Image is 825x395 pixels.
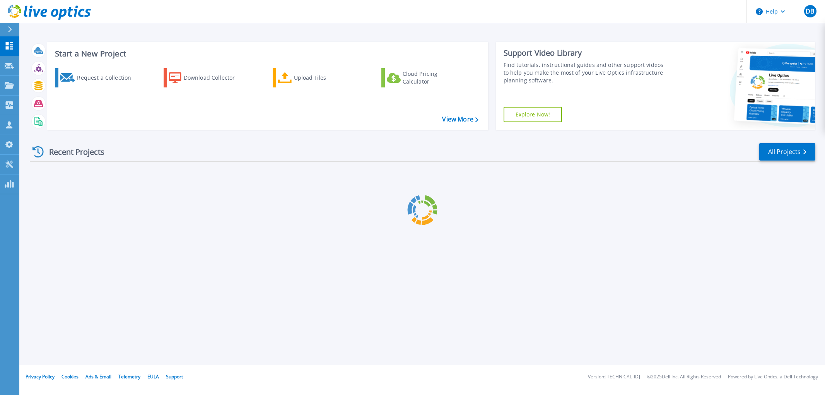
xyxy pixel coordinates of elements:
a: Support [166,373,183,380]
div: Recent Projects [30,142,115,161]
a: All Projects [759,143,815,161]
a: EULA [147,373,159,380]
a: Privacy Policy [26,373,55,380]
a: Cloud Pricing Calculator [381,68,468,87]
a: Upload Files [273,68,359,87]
div: Find tutorials, instructional guides and other support videos to help you make the most of your L... [504,61,668,84]
a: Telemetry [118,373,140,380]
div: Upload Files [294,70,356,85]
a: View More [442,116,478,123]
a: Explore Now! [504,107,562,122]
li: © 2025 Dell Inc. All Rights Reserved [647,374,721,380]
li: Version: [TECHNICAL_ID] [588,374,640,380]
div: Request a Collection [77,70,139,85]
li: Powered by Live Optics, a Dell Technology [728,374,818,380]
div: Support Video Library [504,48,668,58]
a: Request a Collection [55,68,141,87]
span: DB [806,8,814,14]
h3: Start a New Project [55,50,478,58]
a: Cookies [61,373,79,380]
a: Download Collector [164,68,250,87]
a: Ads & Email [85,373,111,380]
div: Cloud Pricing Calculator [403,70,465,85]
div: Download Collector [184,70,246,85]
